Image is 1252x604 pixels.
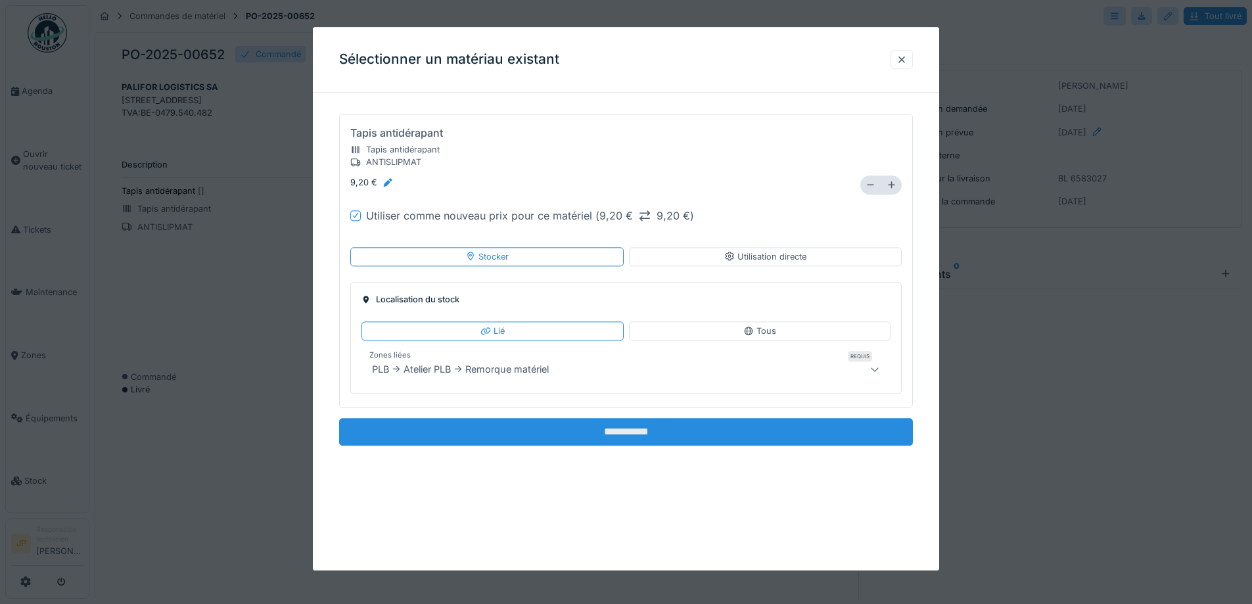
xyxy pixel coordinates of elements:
div: 9,20 € [350,177,393,189]
div: 9,20 € 9,20 € [599,208,690,223]
h3: Sélectionner un matériau existant [339,51,559,68]
div: Tapis antidérapant [350,143,440,156]
div: Requis [848,351,872,361]
div: PLB -> Atelier PLB -> Remorque matériel [367,361,554,377]
div: Tapis antidérapant [350,125,443,141]
div: Localisation du stock [361,293,891,306]
div: ANTISLIPMAT [350,156,440,169]
div: Stocker [465,250,509,263]
div: Lié [480,325,505,337]
div: Utilisation directe [724,250,806,263]
label: Zones liées [367,350,413,361]
div: Tous [743,325,776,337]
div: Utiliser comme nouveau prix pour ce matériel ( ) [366,208,694,223]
